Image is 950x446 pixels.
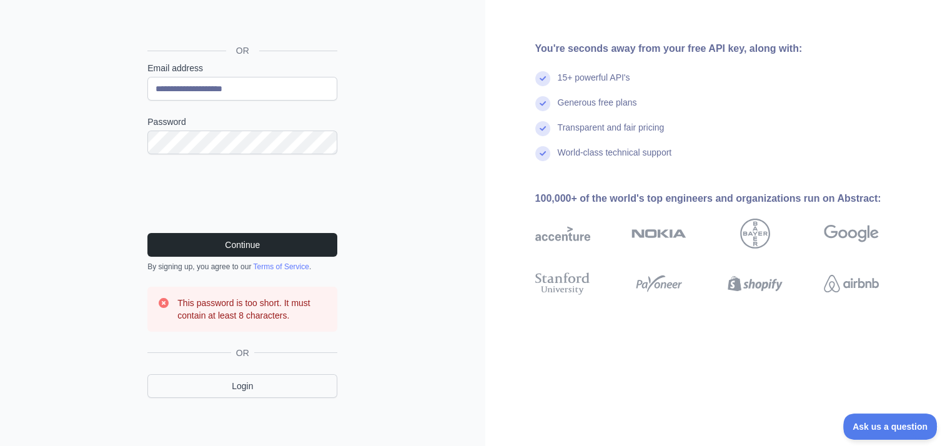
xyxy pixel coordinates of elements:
h3: This password is too short. It must contain at least 8 characters. [177,297,327,322]
div: 100,000+ of the world's top engineers and organizations run on Abstract: [535,191,919,206]
img: nokia [631,219,686,249]
label: Email address [147,62,337,74]
div: Transparent and fair pricing [558,121,665,146]
img: check mark [535,121,550,136]
img: accenture [535,219,590,249]
div: You're seconds away from your free API key, along with: [535,41,919,56]
img: bayer [740,219,770,249]
iframe: reCAPTCHA [147,169,337,218]
iframe: Google کے ساتھ سائن ان کریں بٹن [141,9,341,36]
div: 15+ powerful API's [558,71,630,96]
a: Login [147,374,337,398]
img: check mark [535,96,550,111]
img: google [824,219,879,249]
a: Terms of Service [253,262,309,271]
img: airbnb [824,270,879,297]
iframe: Toggle Customer Support [843,414,938,440]
div: By signing up, you agree to our . [147,262,337,272]
img: check mark [535,71,550,86]
img: payoneer [631,270,686,297]
label: Password [147,116,337,128]
img: shopify [728,270,783,297]
span: OR [226,44,259,57]
div: World-class technical support [558,146,672,171]
img: check mark [535,146,550,161]
div: Generous free plans [558,96,637,121]
button: Continue [147,233,337,257]
span: OR [231,347,254,359]
img: stanford university [535,270,590,297]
